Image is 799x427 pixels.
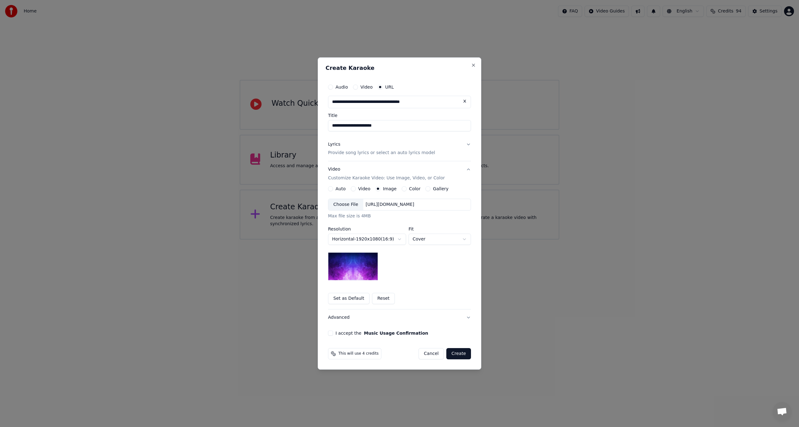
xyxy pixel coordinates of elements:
p: Provide song lyrics or select an auto lyrics model [328,150,435,156]
label: Title [328,113,471,118]
div: Max file size is 4MB [328,213,471,219]
label: Fit [409,227,471,231]
div: [URL][DOMAIN_NAME] [363,201,417,208]
button: I accept the [364,331,428,335]
div: Choose File [328,199,363,210]
label: Video [360,85,373,89]
div: Lyrics [328,141,340,148]
label: Video [358,187,370,191]
button: Cancel [419,348,444,359]
label: I accept the [336,331,428,335]
p: Customize Karaoke Video: Use Image, Video, or Color [328,175,445,182]
button: Advanced [328,309,471,326]
button: VideoCustomize Karaoke Video: Use Image, Video, or Color [328,162,471,187]
label: Resolution [328,227,406,231]
label: Color [409,187,421,191]
div: VideoCustomize Karaoke Video: Use Image, Video, or Color [328,186,471,309]
label: Gallery [433,187,449,191]
h2: Create Karaoke [326,65,473,71]
label: Image [383,187,397,191]
button: Set as Default [328,293,370,304]
label: Auto [336,187,346,191]
button: Reset [372,293,395,304]
button: Create [446,348,471,359]
button: LyricsProvide song lyrics or select an auto lyrics model [328,136,471,161]
label: Audio [336,85,348,89]
div: Video [328,167,445,182]
label: URL [385,85,394,89]
span: This will use 4 credits [338,351,379,356]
